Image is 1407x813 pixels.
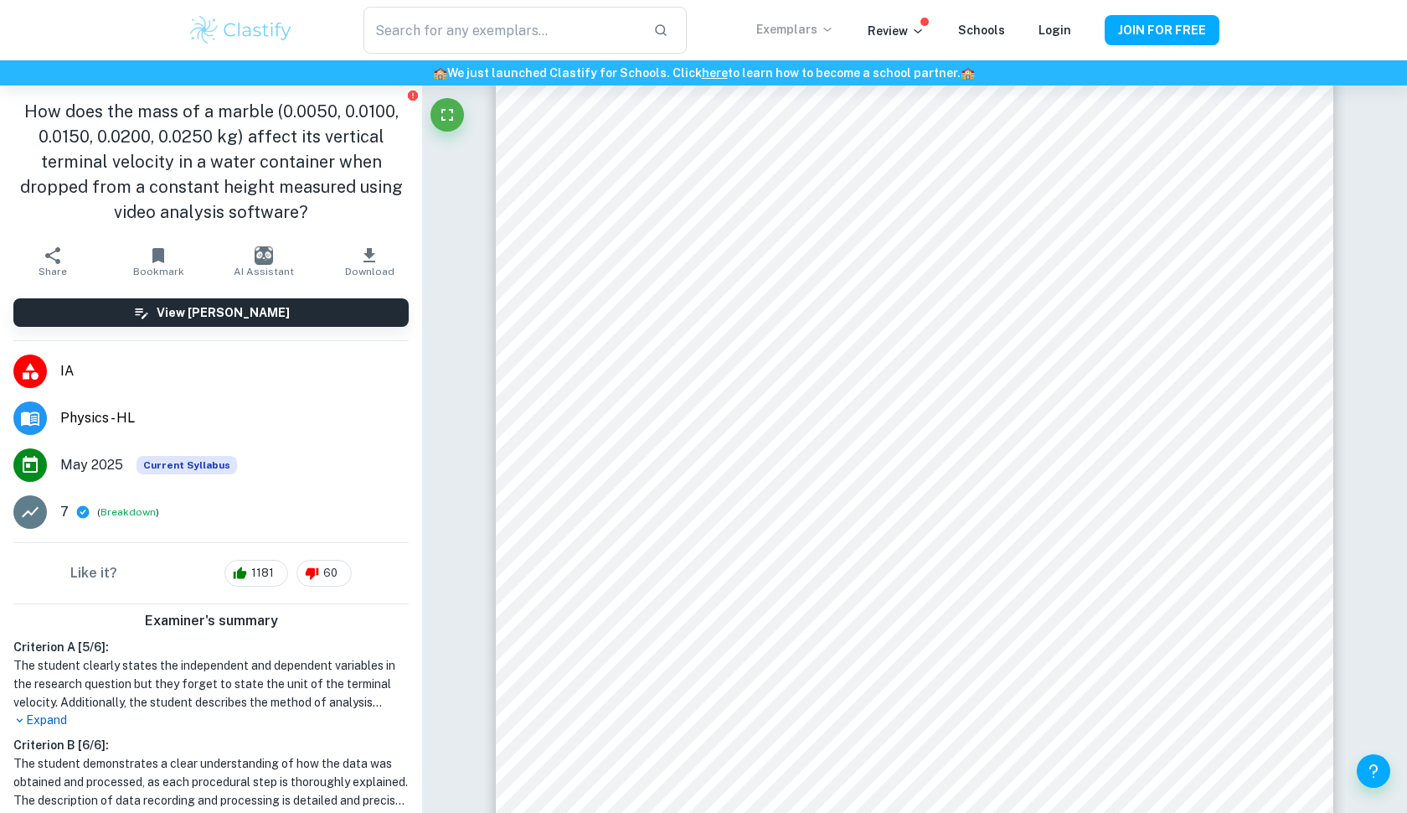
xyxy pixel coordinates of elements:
span: Physics - HL [60,408,409,428]
h6: View [PERSON_NAME] [157,303,290,322]
span: Download [345,266,394,277]
h1: The student demonstrates a clear understanding of how the data was obtained and processed, as eac... [13,754,409,810]
p: 7 [60,502,69,522]
span: May 2025 [60,455,123,475]
div: 1181 [224,560,288,587]
span: IA [60,361,409,381]
span: 🏫 [961,66,975,80]
h1: The student clearly states the independent and dependent variables in the research question but t... [13,656,409,712]
p: Review [868,22,925,40]
span: 60 [314,565,347,582]
button: AI Assistant [211,238,317,285]
a: Login [1038,23,1071,37]
span: 1181 [242,565,283,582]
button: Fullscreen [430,98,464,132]
h1: How does the mass of a marble (0.0050, 0.0100, 0.0150, 0.0200, 0.0250 kg) affect its vertical ter... [13,99,409,225]
img: AI Assistant [255,246,273,265]
span: Bookmark [133,266,184,277]
div: 60 [296,560,352,587]
button: Report issue [406,89,419,101]
p: Expand [13,712,409,729]
h6: We just launched Clastify for Schools. Click to learn how to become a school partner. [3,64,1404,82]
span: AI Assistant [234,266,294,277]
div: This exemplar is based on the current syllabus. Feel free to refer to it for inspiration/ideas wh... [137,456,237,474]
button: Breakdown [100,505,156,520]
button: Bookmark [106,238,211,285]
span: Current Syllabus [137,456,237,474]
span: Share [39,266,67,277]
button: Download [317,238,422,285]
p: Exemplars [756,20,834,39]
h6: Criterion A [ 5 / 6 ]: [13,638,409,656]
h6: Criterion B [ 6 / 6 ]: [13,736,409,754]
button: JOIN FOR FREE [1105,15,1219,45]
input: Search for any exemplars... [363,7,640,54]
a: Schools [958,23,1005,37]
button: View [PERSON_NAME] [13,298,409,327]
span: ( ) [97,505,159,520]
a: here [702,66,728,80]
img: Clastify logo [188,13,294,47]
h6: Examiner's summary [7,611,415,631]
button: Help and Feedback [1357,754,1390,788]
span: 🏫 [433,66,447,80]
h6: Like it? [70,563,117,583]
